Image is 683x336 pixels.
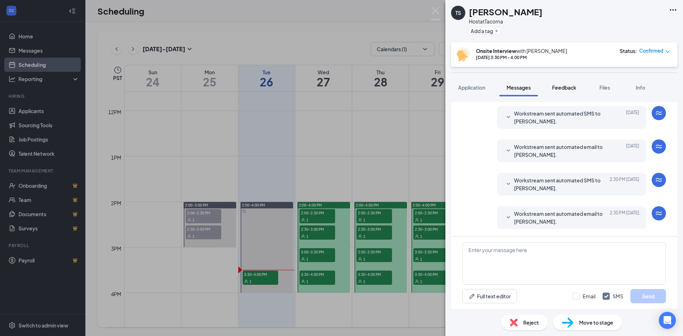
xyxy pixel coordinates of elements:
span: Feedback [552,84,576,91]
span: Confirmed [639,47,663,54]
div: Open Intercom Messenger [659,312,676,329]
span: Files [599,84,610,91]
span: Info [636,84,645,91]
button: PlusAdd a tag [469,27,501,34]
span: [DATE] 2:30 PM [610,210,639,225]
span: Workstream sent automated email to [PERSON_NAME]. [514,143,607,159]
svg: SmallChevronDown [504,180,513,188]
b: Onsite Interview [476,48,516,54]
span: Workstream sent automated SMS to [PERSON_NAME]. [514,176,607,192]
div: [DATE] 3:30 PM - 4:00 PM [476,54,567,60]
span: Messages [507,84,531,91]
span: Workstream sent automated SMS to [PERSON_NAME]. [514,110,607,125]
span: down [665,49,670,54]
h1: [PERSON_NAME] [469,6,542,18]
div: Host at Tacoma [469,18,542,25]
div: Status : [620,47,637,54]
svg: WorkstreamLogo [655,176,663,184]
span: Workstream sent automated email to [PERSON_NAME]. [514,210,607,225]
span: [DATE] 2:30 PM [610,176,639,192]
svg: WorkstreamLogo [655,209,663,218]
span: Reject [523,319,539,326]
svg: SmallChevronDown [504,213,513,222]
div: TS [455,9,461,16]
span: [DATE] [626,110,639,125]
svg: WorkstreamLogo [655,109,663,117]
svg: Pen [468,293,476,300]
svg: SmallChevronDown [504,113,513,122]
span: [DATE] [626,143,639,159]
button: Send [630,289,666,303]
svg: Ellipses [669,6,677,14]
div: with [PERSON_NAME] [476,47,567,54]
svg: Plus [494,29,499,33]
span: Move to stage [579,319,613,326]
svg: SmallChevronDown [504,146,513,155]
button: Full text editorPen [462,289,517,303]
span: Application [458,84,485,91]
svg: WorkstreamLogo [655,142,663,151]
